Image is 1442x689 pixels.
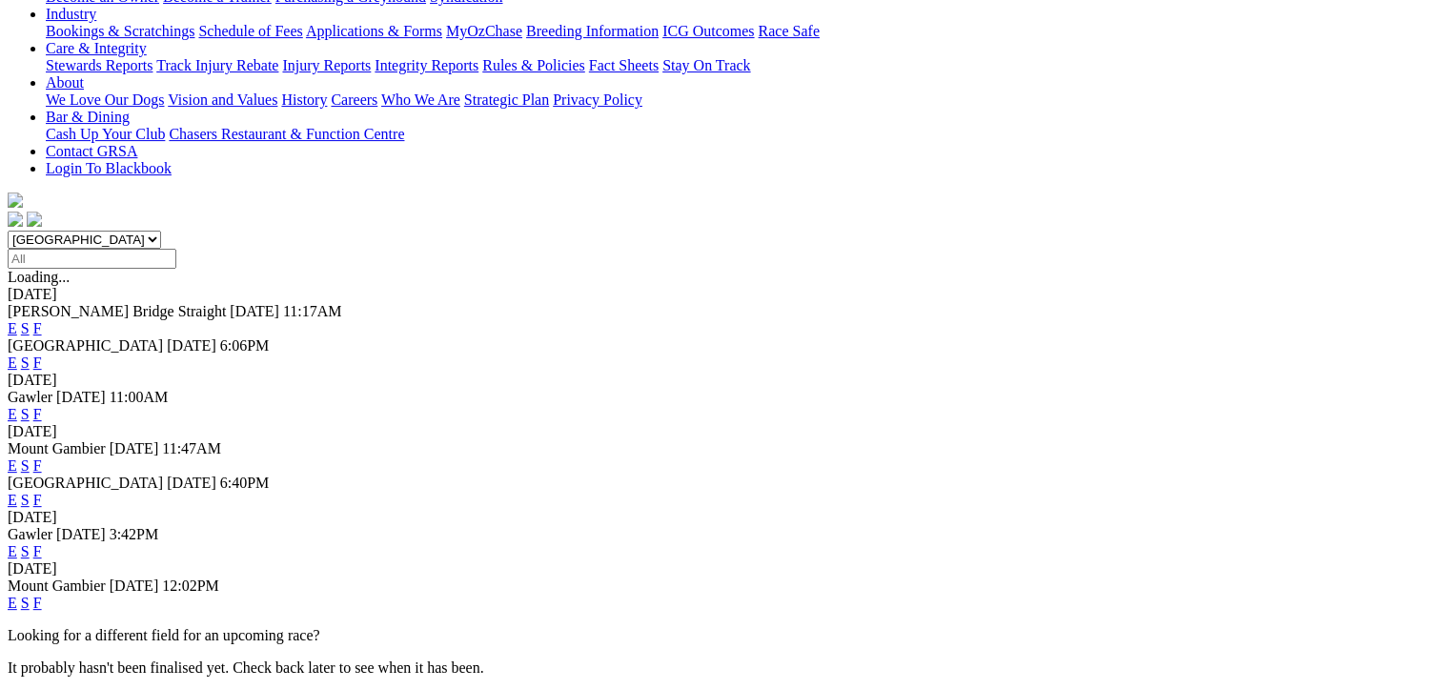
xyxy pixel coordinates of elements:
img: logo-grsa-white.png [8,193,23,208]
span: 3:42PM [110,526,159,542]
a: Rules & Policies [482,57,585,73]
a: About [46,74,84,91]
a: E [8,595,17,611]
a: F [33,355,42,371]
span: [DATE] [230,303,279,319]
a: E [8,492,17,508]
a: Strategic Plan [464,91,549,108]
div: Care & Integrity [46,57,1434,74]
span: 11:00AM [110,389,169,405]
a: History [281,91,327,108]
span: 6:40PM [220,475,270,491]
a: S [21,406,30,422]
a: Stewards Reports [46,57,152,73]
span: 11:17AM [283,303,342,319]
a: E [8,320,17,336]
a: Care & Integrity [46,40,147,56]
div: [DATE] [8,286,1434,303]
div: About [46,91,1434,109]
a: Race Safe [758,23,819,39]
div: Bar & Dining [46,126,1434,143]
a: E [8,457,17,474]
span: [PERSON_NAME] Bridge Straight [8,303,226,319]
span: Gawler [8,389,52,405]
a: Chasers Restaurant & Function Centre [169,126,404,142]
a: Industry [46,6,96,22]
a: S [21,320,30,336]
a: Injury Reports [282,57,371,73]
p: Looking for a different field for an upcoming race? [8,627,1434,644]
a: Privacy Policy [553,91,642,108]
a: We Love Our Dogs [46,91,164,108]
span: [GEOGRAPHIC_DATA] [8,475,163,491]
a: E [8,406,17,422]
a: F [33,595,42,611]
a: Schedule of Fees [198,23,302,39]
span: 6:06PM [220,337,270,354]
a: S [21,457,30,474]
img: facebook.svg [8,212,23,227]
a: S [21,355,30,371]
a: Fact Sheets [589,57,659,73]
a: Breeding Information [526,23,659,39]
span: 11:47AM [162,440,221,456]
a: F [33,492,42,508]
a: ICG Outcomes [662,23,754,39]
a: F [33,457,42,474]
a: Integrity Reports [375,57,478,73]
input: Select date [8,249,176,269]
a: F [33,543,42,559]
div: [DATE] [8,423,1434,440]
a: Contact GRSA [46,143,137,159]
a: Vision and Values [168,91,277,108]
div: [DATE] [8,509,1434,526]
a: Bookings & Scratchings [46,23,194,39]
span: [DATE] [110,440,159,456]
span: [DATE] [110,578,159,594]
span: Loading... [8,269,70,285]
div: Industry [46,23,1434,40]
a: Login To Blackbook [46,160,172,176]
a: MyOzChase [446,23,522,39]
a: Track Injury Rebate [156,57,278,73]
span: [DATE] [56,526,106,542]
span: [DATE] [167,337,216,354]
a: S [21,492,30,508]
a: E [8,543,17,559]
span: [DATE] [167,475,216,491]
span: [GEOGRAPHIC_DATA] [8,337,163,354]
partial: It probably hasn't been finalised yet. Check back later to see when it has been. [8,659,484,676]
div: [DATE] [8,372,1434,389]
img: twitter.svg [27,212,42,227]
a: Bar & Dining [46,109,130,125]
a: F [33,406,42,422]
span: Mount Gambier [8,578,106,594]
a: Who We Are [381,91,460,108]
a: Stay On Track [662,57,750,73]
span: 12:02PM [162,578,219,594]
a: Applications & Forms [306,23,442,39]
span: Mount Gambier [8,440,106,456]
a: Cash Up Your Club [46,126,165,142]
div: [DATE] [8,560,1434,578]
a: E [8,355,17,371]
a: S [21,543,30,559]
span: [DATE] [56,389,106,405]
a: F [33,320,42,336]
a: S [21,595,30,611]
span: Gawler [8,526,52,542]
a: Careers [331,91,377,108]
